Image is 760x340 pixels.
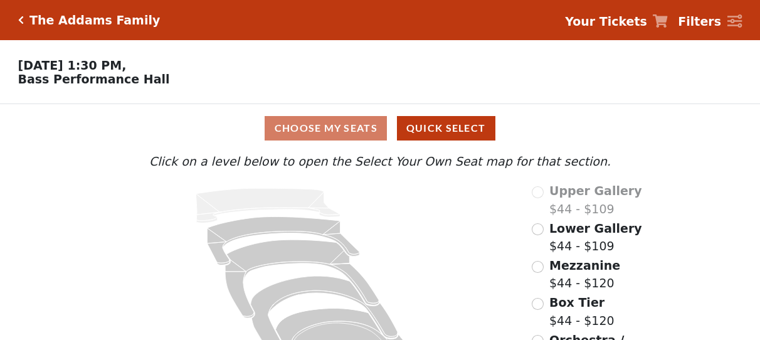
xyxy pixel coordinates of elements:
path: Upper Gallery - Seats Available: 0 [196,188,340,223]
strong: Your Tickets [565,14,647,28]
button: Quick Select [397,116,495,141]
label: $44 - $109 [549,220,642,255]
a: Filters [678,13,742,31]
label: $44 - $120 [549,294,615,329]
h5: The Addams Family [29,13,160,28]
span: Upper Gallery [549,184,642,198]
strong: Filters [678,14,721,28]
label: $44 - $120 [549,257,620,292]
path: Lower Gallery - Seats Available: 211 [207,217,359,265]
span: Box Tier [549,295,604,309]
p: Click on a level below to open the Select Your Own Seat map for that section. [104,152,657,171]
span: Mezzanine [549,258,620,272]
a: Your Tickets [565,13,668,31]
a: Click here to go back to filters [18,16,24,24]
span: Lower Gallery [549,221,642,235]
label: $44 - $109 [549,182,642,218]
